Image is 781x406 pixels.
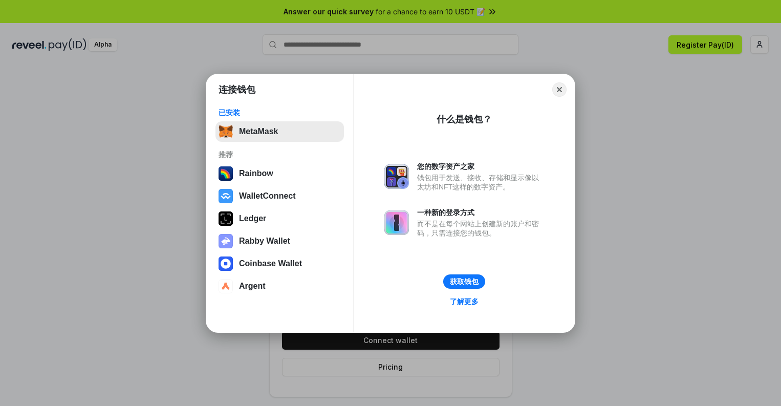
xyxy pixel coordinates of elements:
div: 推荐 [219,150,341,159]
div: 获取钱包 [450,277,479,286]
button: Close [552,82,567,97]
div: 已安装 [219,108,341,117]
div: Coinbase Wallet [239,259,302,268]
div: Argent [239,282,266,291]
button: Rabby Wallet [215,231,344,251]
div: 您的数字资产之家 [417,162,544,171]
button: Rainbow [215,163,344,184]
button: 获取钱包 [443,274,485,289]
div: 钱包用于发送、接收、存储和显示像以太坊和NFT这样的数字资产。 [417,173,544,191]
h1: 连接钱包 [219,83,255,96]
div: WalletConnect [239,191,296,201]
img: svg+xml,%3Csvg%20width%3D%2228%22%20height%3D%2228%22%20viewBox%3D%220%200%2028%2028%22%20fill%3D... [219,279,233,293]
img: svg+xml,%3Csvg%20width%3D%2228%22%20height%3D%2228%22%20viewBox%3D%220%200%2028%2028%22%20fill%3D... [219,257,233,271]
img: svg+xml,%3Csvg%20xmlns%3D%22http%3A%2F%2Fwww.w3.org%2F2000%2Fsvg%22%20width%3D%2228%22%20height%3... [219,211,233,226]
div: 什么是钱包？ [437,113,492,125]
div: MetaMask [239,127,278,136]
img: svg+xml,%3Csvg%20xmlns%3D%22http%3A%2F%2Fwww.w3.org%2F2000%2Fsvg%22%20fill%3D%22none%22%20viewBox... [384,164,409,189]
div: Ledger [239,214,266,223]
button: Coinbase Wallet [215,253,344,274]
button: Argent [215,276,344,296]
div: 了解更多 [450,297,479,306]
button: Ledger [215,208,344,229]
button: WalletConnect [215,186,344,206]
a: 了解更多 [444,295,485,308]
img: svg+xml,%3Csvg%20width%3D%2228%22%20height%3D%2228%22%20viewBox%3D%220%200%2028%2028%22%20fill%3D... [219,189,233,203]
img: svg+xml,%3Csvg%20xmlns%3D%22http%3A%2F%2Fwww.w3.org%2F2000%2Fsvg%22%20fill%3D%22none%22%20viewBox... [219,234,233,248]
div: Rabby Wallet [239,237,290,246]
img: svg+xml,%3Csvg%20xmlns%3D%22http%3A%2F%2Fwww.w3.org%2F2000%2Fsvg%22%20fill%3D%22none%22%20viewBox... [384,210,409,235]
div: 一种新的登录方式 [417,208,544,217]
button: MetaMask [215,121,344,142]
img: svg+xml,%3Csvg%20fill%3D%22none%22%20height%3D%2233%22%20viewBox%3D%220%200%2035%2033%22%20width%... [219,124,233,139]
div: 而不是在每个网站上创建新的账户和密码，只需连接您的钱包。 [417,219,544,238]
img: svg+xml,%3Csvg%20width%3D%22120%22%20height%3D%22120%22%20viewBox%3D%220%200%20120%20120%22%20fil... [219,166,233,181]
div: Rainbow [239,169,273,178]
